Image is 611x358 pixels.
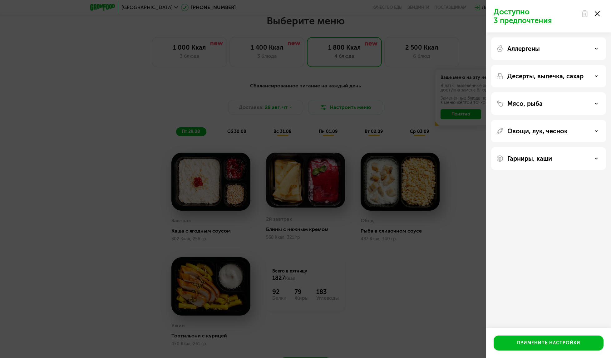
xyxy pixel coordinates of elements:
[507,127,568,135] p: Овощи, лук, чеснок
[494,7,577,25] p: Доступно 3 предпочтения
[507,72,584,80] p: Десерты, выпечка, сахар
[507,155,552,162] p: Гарниры, каши
[507,45,540,52] p: Аллергены
[494,336,604,351] button: Применить настройки
[517,340,580,346] div: Применить настройки
[507,100,543,107] p: Мясо, рыба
